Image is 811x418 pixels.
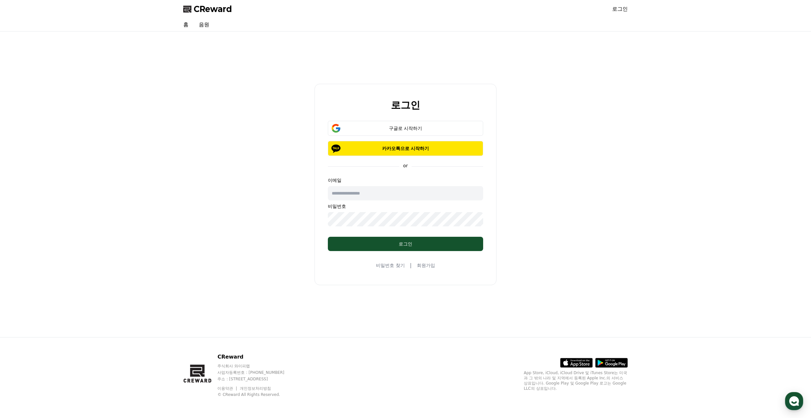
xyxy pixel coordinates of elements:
span: CReward [194,4,232,14]
a: 회원가입 [417,262,435,269]
a: 개인정보처리방침 [240,386,271,391]
p: © CReward All Rights Reserved. [217,392,297,397]
div: 구글로 시작하기 [337,125,474,132]
a: 비밀번호 찾기 [376,262,405,269]
p: CReward [217,353,297,361]
p: or [399,162,412,169]
a: 로그인 [612,5,628,13]
a: 음원 [194,18,214,31]
a: CReward [183,4,232,14]
button: 구글로 시작하기 [328,121,483,136]
p: 카카오톡으로 시작하기 [337,145,474,152]
p: App Store, iCloud, iCloud Drive 및 iTunes Store는 미국과 그 밖의 나라 및 지역에서 등록된 Apple Inc.의 서비스 상표입니다. Goo... [524,370,628,391]
a: 이용약관 [217,386,238,391]
p: 비밀번호 [328,203,483,209]
p: 이메일 [328,177,483,184]
span: | [410,261,412,269]
h2: 로그인 [391,100,420,110]
p: 주소 : [STREET_ADDRESS] [217,376,297,382]
div: 로그인 [341,241,470,247]
p: 사업자등록번호 : [PHONE_NUMBER] [217,370,297,375]
button: 카카오톡으로 시작하기 [328,141,483,156]
a: 홈 [178,18,194,31]
button: 로그인 [328,237,483,251]
p: 주식회사 와이피랩 [217,363,297,369]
